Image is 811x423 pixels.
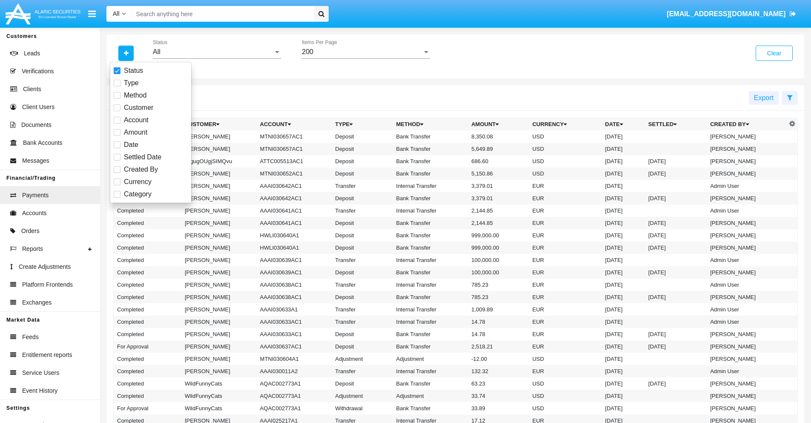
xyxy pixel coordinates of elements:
td: Completed [114,242,181,254]
img: Logo image [4,1,82,26]
td: 100,000.00 [468,254,529,266]
th: Type [332,118,393,131]
td: USD [529,402,602,414]
td: [PERSON_NAME] [181,180,257,192]
td: Completed [114,204,181,217]
span: [EMAIL_ADDRESS][DOMAIN_NAME] [667,10,785,17]
td: EUR [529,291,602,303]
td: Bank Transfer [393,143,468,155]
td: WildFunnyCats [181,377,257,390]
td: Bank Transfer [393,402,468,414]
button: Clear [756,46,793,61]
span: Service Users [22,368,59,377]
td: MTNI030652AC1 [257,167,332,180]
td: [PERSON_NAME] [181,303,257,316]
td: [PERSON_NAME] [707,155,787,167]
td: [PERSON_NAME] [707,377,787,390]
td: AAAI030639AC1 [257,254,332,266]
td: [PERSON_NAME] [181,143,257,155]
td: Admin User [707,316,787,328]
td: 785.23 [468,291,529,303]
td: [DATE] [602,266,645,279]
td: [PERSON_NAME] [707,291,787,303]
span: Leads [24,49,40,58]
td: 1,009.89 [468,303,529,316]
td: AAAI030633AC1 [257,316,332,328]
td: 999,000.00 [468,229,529,242]
td: [DATE] [602,143,645,155]
td: Internal Transfer [393,204,468,217]
td: [DATE] [645,291,707,303]
td: EUR [529,217,602,229]
td: 8,350.08 [468,130,529,143]
td: [PERSON_NAME] [707,328,787,340]
td: ATTC005513AC1 [257,155,332,167]
td: Completed [114,390,181,402]
td: -12.00 [468,353,529,365]
td: MTNI030604A1 [257,353,332,365]
td: 785.23 [468,279,529,291]
td: Deposit [332,291,393,303]
td: USD [529,390,602,402]
span: Accounts [22,209,47,218]
td: EUR [529,316,602,328]
td: AAAI030633AC1 [257,328,332,340]
td: 5,150.86 [468,167,529,180]
td: Deposit [332,242,393,254]
td: WildFunnyCats [181,402,257,414]
td: [PERSON_NAME] [181,340,257,353]
td: [PERSON_NAME] [181,229,257,242]
td: Bank Transfer [393,340,468,353]
td: [DATE] [602,229,645,242]
td: [PERSON_NAME] [181,192,257,204]
span: Method [124,90,146,101]
td: USD [529,155,602,167]
td: Deposit [332,377,393,390]
td: Adjustment [332,390,393,402]
td: [PERSON_NAME] [181,365,257,377]
td: AAAI030638AC1 [257,279,332,291]
td: USD [529,143,602,155]
span: All [113,10,120,17]
td: [PERSON_NAME] [181,353,257,365]
td: [PERSON_NAME] [181,291,257,303]
td: Completed [114,229,181,242]
td: Completed [114,353,181,365]
td: Admin User [707,365,787,377]
td: [DATE] [602,204,645,217]
td: [PERSON_NAME] [707,217,787,229]
td: Transfer [332,365,393,377]
td: Completed [114,328,181,340]
td: EUR [529,279,602,291]
td: Completed [114,291,181,303]
span: Currency [124,177,152,187]
td: Deposit [332,340,393,353]
span: 200 [302,48,313,55]
td: [DATE] [645,328,707,340]
span: Orders [21,227,40,236]
td: [DATE] [602,242,645,254]
span: Exchanges [22,298,52,307]
td: Bank Transfer [393,377,468,390]
td: USD [529,377,602,390]
td: Admin User [707,204,787,217]
td: Withdrawal [332,402,393,414]
td: EUR [529,180,602,192]
span: All [153,48,160,55]
td: [PERSON_NAME] [707,192,787,204]
td: Bank Transfer [393,328,468,340]
td: EUR [529,340,602,353]
td: Bank Transfer [393,167,468,180]
td: Admin User [707,279,787,291]
td: Completed [114,217,181,229]
td: 686.60 [468,155,529,167]
span: Customer [124,103,153,113]
td: Completed [114,303,181,316]
td: Completed [114,254,181,266]
a: [EMAIL_ADDRESS][DOMAIN_NAME] [663,2,800,26]
td: 999,000.00 [468,242,529,254]
td: Completed [114,316,181,328]
span: Clients [23,85,41,94]
td: 33.74 [468,390,529,402]
td: [PERSON_NAME] [181,279,257,291]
